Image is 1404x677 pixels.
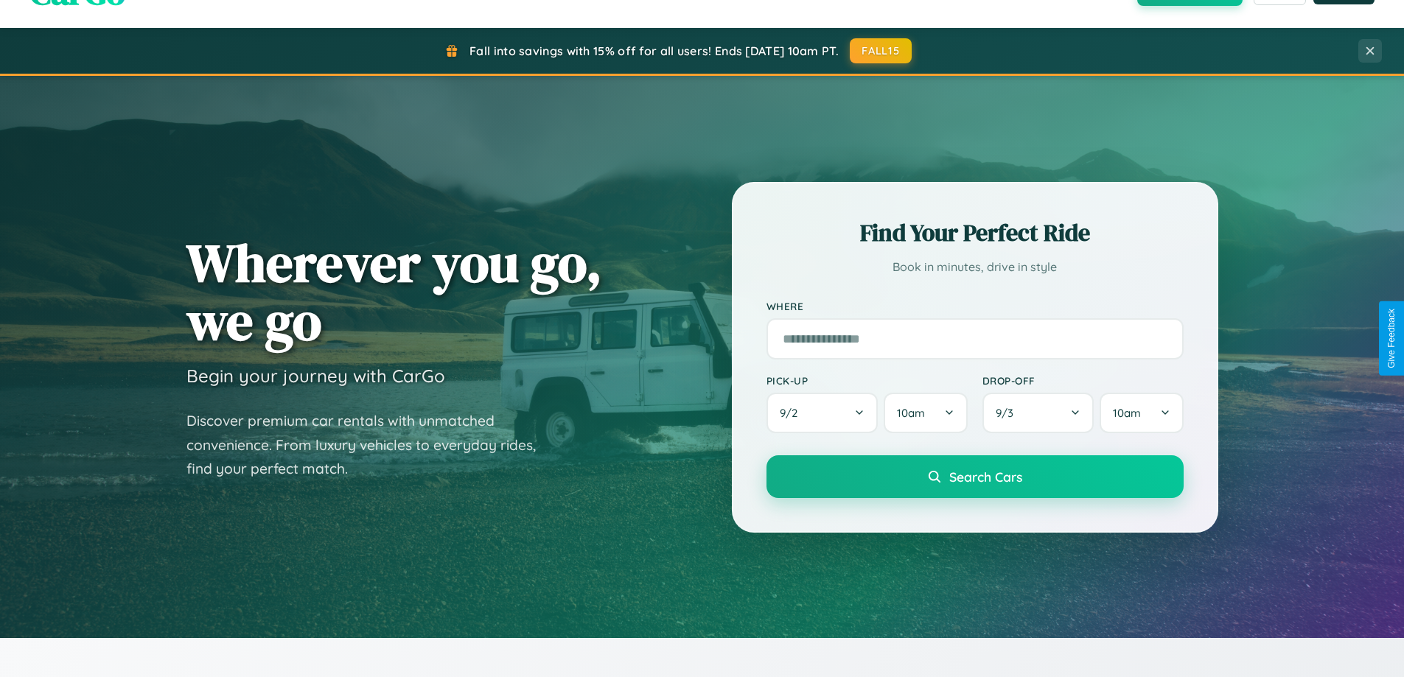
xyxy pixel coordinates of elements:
button: 9/3 [982,393,1094,433]
span: Fall into savings with 15% off for all users! Ends [DATE] 10am PT. [469,43,839,58]
div: Give Feedback [1386,309,1397,368]
p: Discover premium car rentals with unmatched convenience. From luxury vehicles to everyday rides, ... [186,409,555,481]
h2: Find Your Perfect Ride [766,217,1184,249]
button: 10am [1100,393,1183,433]
button: 9/2 [766,393,879,433]
label: Where [766,300,1184,312]
span: 9 / 2 [780,406,805,420]
span: 9 / 3 [996,406,1021,420]
span: 10am [897,406,925,420]
p: Book in minutes, drive in style [766,256,1184,278]
span: 10am [1113,406,1141,420]
h1: Wherever you go, we go [186,234,602,350]
button: Search Cars [766,455,1184,498]
button: 10am [884,393,967,433]
span: Search Cars [949,469,1022,485]
label: Pick-up [766,374,968,387]
button: FALL15 [850,38,912,63]
h3: Begin your journey with CarGo [186,365,445,387]
label: Drop-off [982,374,1184,387]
